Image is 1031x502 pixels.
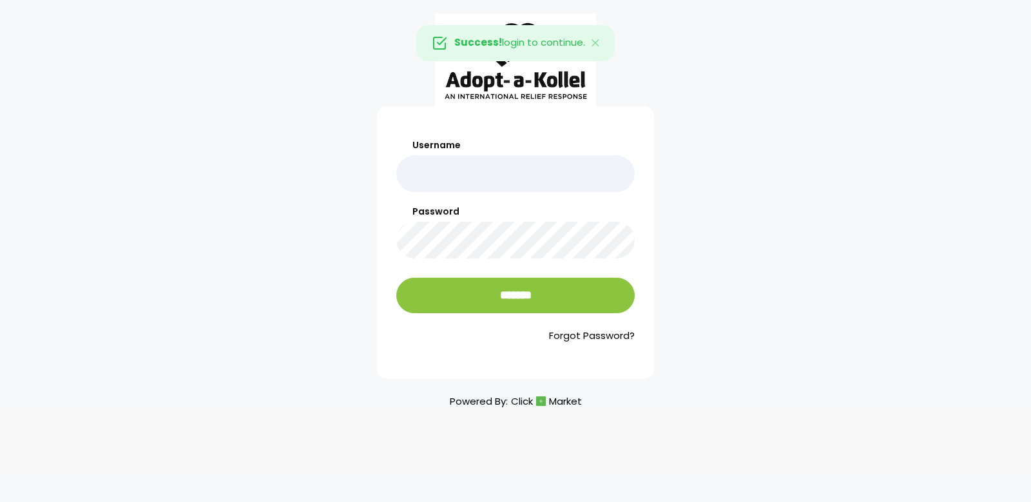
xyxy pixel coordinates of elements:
[511,392,582,410] a: ClickMarket
[396,139,635,152] label: Username
[454,35,502,49] strong: Success!
[450,392,582,410] p: Powered By:
[577,26,615,61] button: Close
[435,14,596,106] img: aak_logo_sm.jpeg
[396,329,635,343] a: Forgot Password?
[416,25,615,61] div: login to continue.
[396,205,635,218] label: Password
[536,396,546,406] img: cm_icon.png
